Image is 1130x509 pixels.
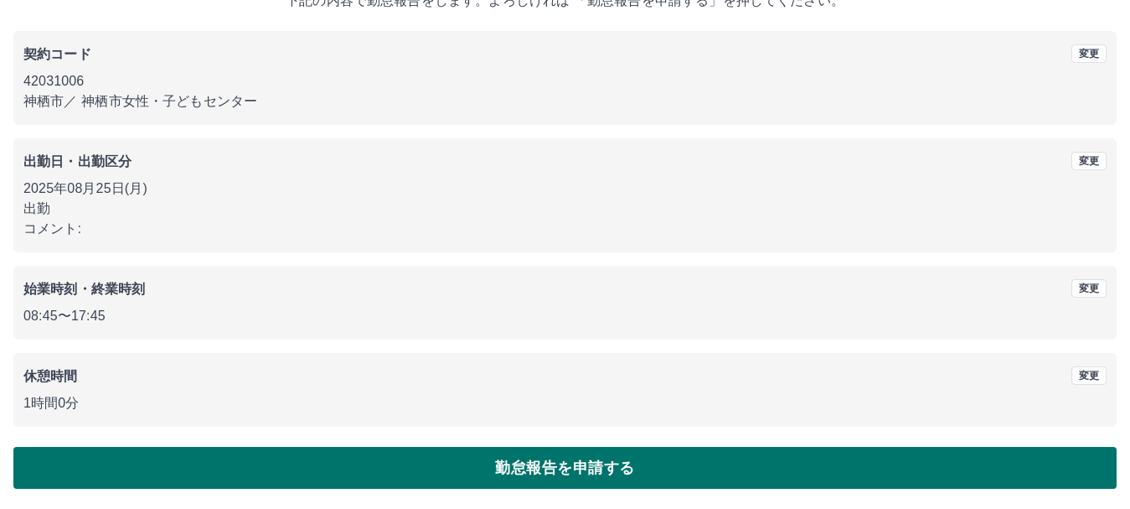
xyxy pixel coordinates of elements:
[23,47,91,61] b: 契約コード
[23,306,1107,326] p: 08:45 〜 17:45
[23,91,1107,112] p: 神栖市 ／ 神栖市女性・子どもセンター
[1071,279,1107,298] button: 変更
[23,282,145,296] b: 始業時刻・終業時刻
[1071,366,1107,385] button: 変更
[23,71,1107,91] p: 42031006
[23,199,1107,219] p: 出勤
[23,393,1107,413] p: 1時間0分
[23,154,132,169] b: 出勤日・出勤区分
[23,219,1107,239] p: コメント:
[23,179,1107,199] p: 2025年08月25日(月)
[13,447,1117,489] button: 勤怠報告を申請する
[1071,152,1107,170] button: 変更
[23,369,78,383] b: 休憩時間
[1071,44,1107,63] button: 変更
